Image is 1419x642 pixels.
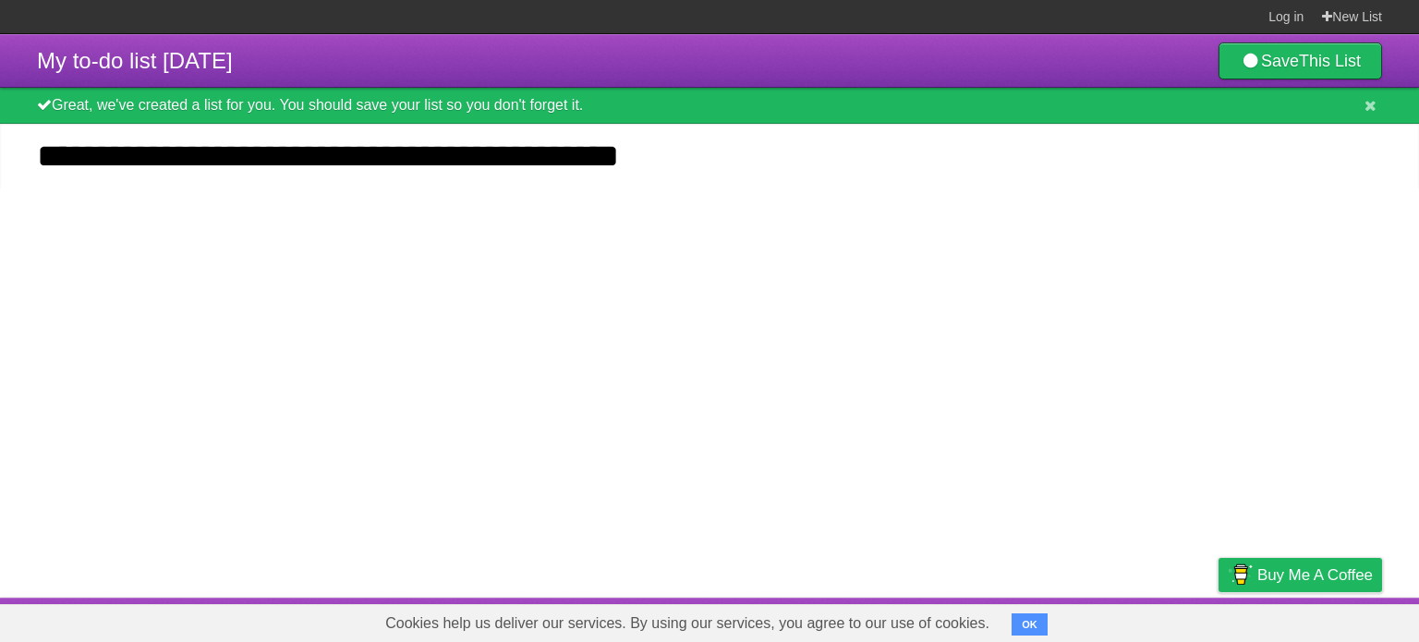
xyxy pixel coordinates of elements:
[1266,602,1382,637] a: Suggest a feature
[1219,558,1382,592] a: Buy me a coffee
[367,605,1008,642] span: Cookies help us deliver our services. By using our services, you agree to our use of cookies.
[1299,52,1361,70] b: This List
[973,602,1012,637] a: About
[1228,559,1253,590] img: Buy me a coffee
[1195,602,1243,637] a: Privacy
[37,48,233,73] span: My to-do list [DATE]
[1132,602,1172,637] a: Terms
[1012,613,1048,636] button: OK
[1257,559,1373,591] span: Buy me a coffee
[1219,42,1382,79] a: SaveThis List
[1034,602,1109,637] a: Developers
